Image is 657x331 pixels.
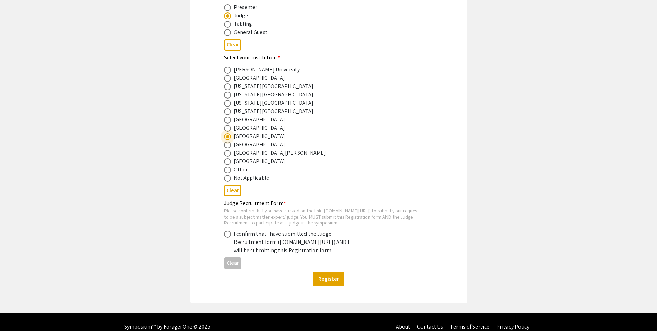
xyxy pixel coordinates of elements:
button: Clear [224,39,241,51]
div: [GEOGRAPHIC_DATA] [234,132,285,141]
div: [GEOGRAPHIC_DATA] [234,74,285,82]
div: Judge [234,11,248,20]
a: About [396,323,410,330]
div: [GEOGRAPHIC_DATA] [234,141,285,149]
div: I confirm that I have submitted the Judge Recruitment form ([DOMAIN_NAME][URL]) AND I will be sub... [234,230,355,255]
div: [GEOGRAPHIC_DATA] [234,116,285,124]
mat-label: Judge Recruitment Form [224,200,286,207]
div: General Guest [234,28,267,36]
button: Clear [224,185,241,196]
div: [US_STATE][GEOGRAPHIC_DATA] [234,91,314,99]
div: [US_STATE][GEOGRAPHIC_DATA] [234,99,314,107]
button: Register [313,272,344,286]
div: Tabling [234,20,252,28]
a: Contact Us [417,323,443,330]
div: [PERSON_NAME] University [234,66,300,74]
div: [GEOGRAPHIC_DATA] [234,124,285,132]
div: [GEOGRAPHIC_DATA] [234,157,285,165]
div: Presenter [234,3,258,11]
button: Clear [224,257,241,269]
mat-label: Select your institution: [224,54,281,61]
iframe: Chat [5,300,29,326]
div: [US_STATE][GEOGRAPHIC_DATA] [234,82,314,91]
a: Terms of Service [450,323,489,330]
div: Other [234,165,248,174]
div: Please confirm that you have clicked on the link ([DOMAIN_NAME][URL]) to submit your request to b... [224,207,422,226]
div: [GEOGRAPHIC_DATA][PERSON_NAME] [234,149,326,157]
div: [US_STATE][GEOGRAPHIC_DATA] [234,107,314,116]
a: Privacy Policy [496,323,529,330]
div: Not Applicable [234,174,269,182]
